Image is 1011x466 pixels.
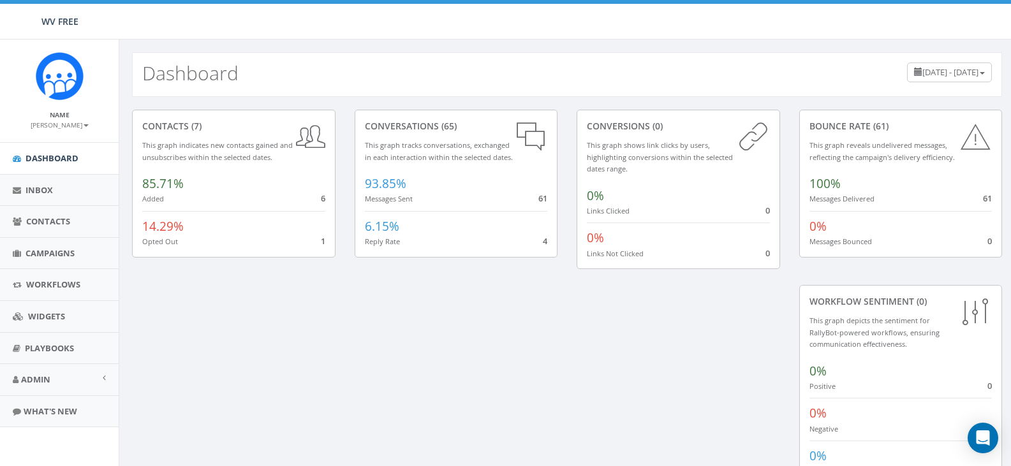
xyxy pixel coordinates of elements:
[809,237,872,246] small: Messages Bounced
[26,279,80,290] span: Workflows
[189,120,202,132] span: (7)
[587,120,770,133] div: conversions
[809,448,827,464] span: 0%
[809,424,838,433] small: Negative
[439,120,457,132] span: (65)
[587,229,604,246] span: 0%
[142,120,325,133] div: contacts
[142,175,184,192] span: 85.71%
[809,405,827,421] span: 0%
[26,184,53,196] span: Inbox
[809,218,827,235] span: 0%
[36,52,84,100] img: Rally_Corp_Icon.png
[809,363,827,379] span: 0%
[587,140,733,173] small: This graph shows link clicks by users, highlighting conversions within the selected dates range.
[26,215,70,227] span: Contacts
[321,193,325,204] span: 6
[28,310,65,322] span: Widgets
[365,237,400,246] small: Reply Rate
[809,194,874,203] small: Messages Delivered
[765,247,770,259] span: 0
[50,110,70,119] small: Name
[809,140,955,162] small: This graph reveals undelivered messages, reflecting the campaign's delivery efficiency.
[587,206,630,215] small: Links Clicked
[922,66,978,78] span: [DATE] - [DATE]
[543,235,547,247] span: 4
[538,193,547,204] span: 61
[365,218,399,235] span: 6.15%
[26,152,78,164] span: Dashboard
[650,120,663,132] span: (0)
[21,374,50,385] span: Admin
[142,194,164,203] small: Added
[987,380,992,391] span: 0
[968,423,998,453] div: Open Intercom Messenger
[914,295,927,307] span: (0)
[983,193,992,204] span: 61
[365,175,406,192] span: 93.85%
[26,247,75,259] span: Campaigns
[31,120,89,129] small: [PERSON_NAME]
[987,235,992,247] span: 0
[365,120,548,133] div: conversations
[365,194,413,203] small: Messages Sent
[31,119,89,130] a: [PERSON_NAME]
[871,120,889,132] span: (61)
[809,295,993,308] div: Workflow Sentiment
[142,62,239,84] h2: Dashboard
[809,120,993,133] div: Bounce Rate
[587,187,604,204] span: 0%
[365,140,513,162] small: This graph tracks conversations, exchanged in each interaction within the selected dates.
[321,235,325,247] span: 1
[587,249,644,258] small: Links Not Clicked
[24,405,77,417] span: What's New
[765,205,770,216] span: 0
[41,15,78,27] span: WV FREE
[142,218,184,235] span: 14.29%
[809,381,836,391] small: Positive
[809,175,841,192] span: 100%
[142,237,178,246] small: Opted Out
[809,316,940,349] small: This graph depicts the sentiment for RallyBot-powered workflows, ensuring communication effective...
[25,342,74,354] span: Playbooks
[142,140,293,162] small: This graph indicates new contacts gained and unsubscribes within the selected dates.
